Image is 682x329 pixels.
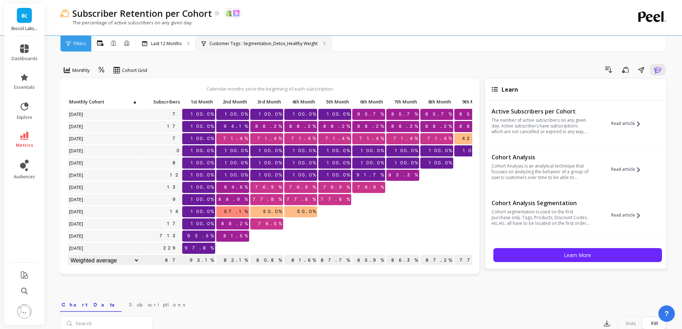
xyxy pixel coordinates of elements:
[611,153,645,186] button: Read article
[189,133,215,144] span: 100.0%
[358,133,385,144] span: 71.4%
[288,121,317,132] span: 88.2%
[252,99,281,105] span: 3rd Month
[619,318,643,329] div: Dots
[68,170,85,180] span: [DATE]
[68,206,85,217] span: [DATE]
[186,231,215,241] span: 93.5%
[189,206,215,217] span: 100.0%
[62,301,120,308] span: Chart Data
[189,109,215,120] span: 100.0%
[427,158,453,168] span: 100.0%
[68,218,85,229] span: [DATE]
[17,115,32,120] span: explore
[233,10,240,16] img: api.skio.svg
[189,170,215,180] span: 100.0%
[390,121,419,132] span: 88.2%
[216,97,250,108] div: Toggle SortBy
[21,11,27,20] span: B(
[183,243,215,253] span: 97.8%
[393,145,419,156] span: 100.0%
[461,145,487,156] span: 100.0%
[14,84,35,90] span: essentials
[216,255,249,266] p: 82.1%
[420,97,453,107] p: 8th Month
[324,133,351,144] span: 71.4%
[166,121,182,132] a: 17
[318,255,351,266] p: 87.7%
[492,108,590,115] p: Active Subscribers per Cohort
[72,7,212,19] p: Subscriber Retention per Cohort
[250,97,284,108] div: Toggle SortBy
[151,41,182,47] p: Last 12 Months
[256,133,283,144] span: 71.4%
[611,199,645,232] button: Read article
[175,145,182,156] a: 0
[492,163,590,180] p: Cohort Analysis is an analytical technique that focuses on analyzing the behavior of a group of u...
[387,170,419,180] span: 83.3%
[257,158,283,168] span: 100.0%
[223,109,249,120] span: 100.0%
[257,109,283,120] span: 100.0%
[141,99,180,105] span: Subscribers
[257,218,283,229] span: 76.5%
[658,305,675,322] button: ?
[664,309,669,319] span: ?
[11,26,38,32] p: Biocol Labs (US)
[291,109,317,120] span: 100.0%
[68,97,139,107] p: Monthly Cohort
[291,158,317,168] span: 100.0%
[390,109,419,120] span: 85.7%
[169,206,182,217] a: 14
[461,133,487,144] span: 42.9%
[388,99,417,105] span: 7th Month
[189,218,215,229] span: 100.0%
[68,194,85,205] span: [DATE]
[250,255,283,266] p: 80.8%
[216,97,249,107] p: 2nd Month
[67,97,101,108] div: Toggle SortBy
[318,97,352,108] div: Toggle SortBy
[73,41,86,47] span: Filters
[220,218,249,229] span: 88.2%
[68,182,85,193] span: [DATE]
[454,97,488,108] div: Toggle SortBy
[139,97,173,108] div: Toggle SortBy
[222,121,249,132] span: 94.1%
[454,97,487,107] p: 9th Month
[355,170,385,180] span: 91.7%
[386,255,419,266] p: 86.3%
[132,99,137,105] span: ▲
[68,158,85,168] span: [DATE]
[285,194,317,205] span: 77.8%
[129,301,185,308] span: Subscriptions
[393,158,419,168] span: 100.0%
[356,109,385,120] span: 85.7%
[68,145,85,156] span: [DATE]
[223,170,249,180] span: 100.0%
[171,109,182,120] a: 7
[166,182,182,193] a: 13
[359,158,385,168] span: 100.0%
[223,206,249,217] span: 57.1%
[320,99,349,105] span: 5th Month
[502,86,518,93] span: Learn
[424,121,453,132] span: 88.2%
[492,199,590,207] p: Cohort Analysis Segmentation
[643,318,666,329] div: Fill
[171,158,182,168] a: 8
[171,194,182,205] a: 9
[352,255,385,266] p: 85.9%
[420,97,454,108] div: Toggle SortBy
[139,255,182,266] p: 87
[223,158,249,168] span: 100.0%
[68,133,85,144] span: [DATE]
[182,97,216,108] div: Toggle SortBy
[454,255,487,266] p: 77.4%
[16,142,33,148] span: metrics
[182,255,215,266] p: 95.1%
[257,170,283,180] span: 100.0%
[325,145,351,156] span: 100.0%
[254,182,283,193] span: 76.9%
[318,97,351,107] p: 5th Month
